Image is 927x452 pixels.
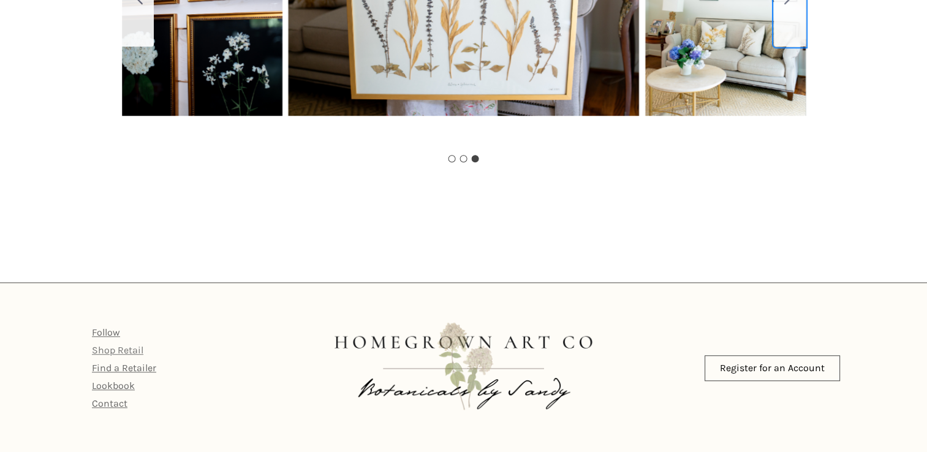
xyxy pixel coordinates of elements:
[448,155,456,162] button: Go to slide 1
[92,397,127,409] a: Contact
[705,355,840,381] a: Register for an Account
[460,155,467,162] button: Go to slide 2
[92,344,143,356] a: Shop Retail
[92,326,120,338] a: Follow
[92,380,135,391] a: Lookbook
[92,362,156,374] a: Find a Retailer
[472,155,479,162] button: Go to slide 3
